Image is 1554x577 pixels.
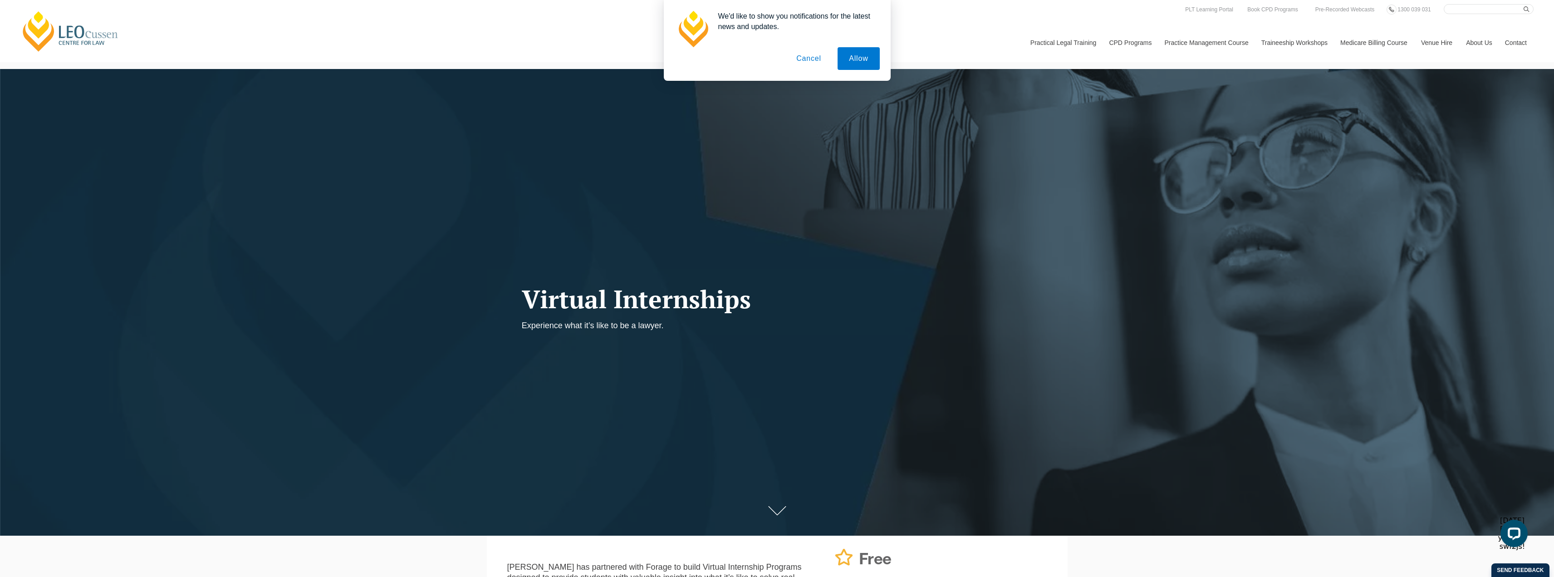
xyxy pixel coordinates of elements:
[522,321,879,331] p: Experience what it’s like to be a lawyer.
[522,286,879,313] h1: Virtual Internships
[785,47,833,70] button: Cancel
[675,11,711,47] img: notification icon
[711,11,880,32] div: We'd like to show you notifications for the latest news and updates.
[1493,516,1531,554] iframe: LiveChat chat widget
[838,47,879,70] button: Allow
